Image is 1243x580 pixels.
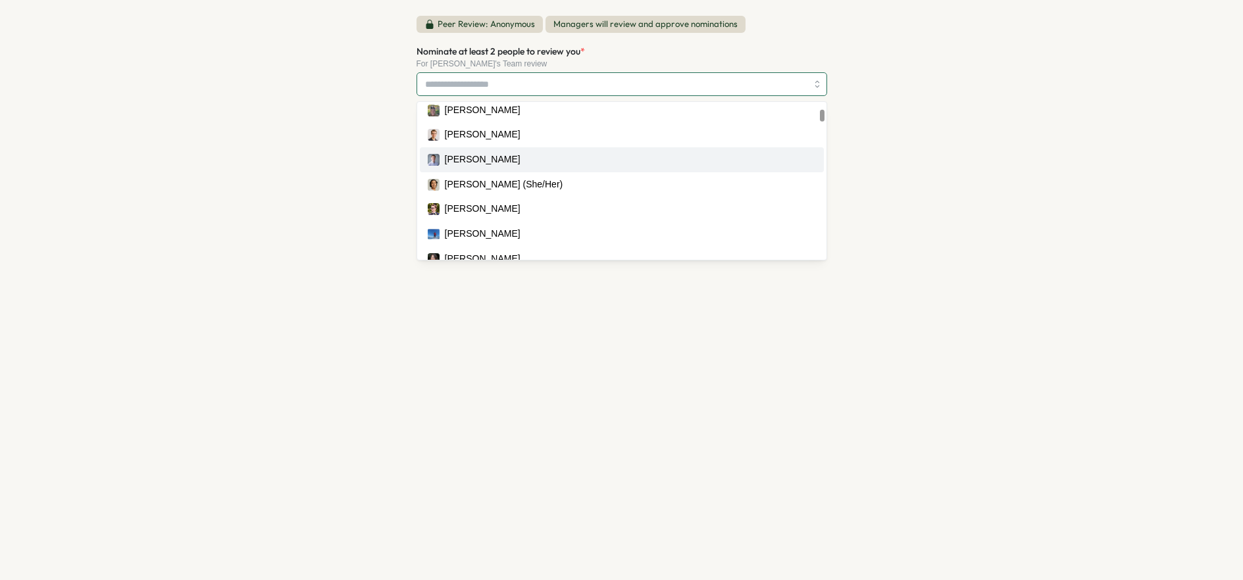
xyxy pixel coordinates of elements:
div: [PERSON_NAME] [445,227,520,241]
div: [PERSON_NAME] [445,153,520,167]
img: Jerome Pereira [428,154,440,166]
div: [PERSON_NAME] [445,202,520,216]
div: For [PERSON_NAME]'s Team review [417,59,827,68]
span: Nominate at least 2 people to review you [417,45,580,57]
div: [PERSON_NAME] (She/Her) [445,178,563,192]
img: RJ Fenton [428,203,440,215]
img: David Bishop [428,129,440,141]
div: [PERSON_NAME] [445,103,520,118]
span: Managers will review and approve nominations [545,16,746,33]
div: [PERSON_NAME] [445,128,520,142]
img: Hamsini Gopalakrishna (She/Her) [428,179,440,191]
img: melissa kreger [428,253,440,265]
img: Tom Butler [428,105,440,116]
div: [PERSON_NAME] [445,252,520,266]
img: Joseph Fonseca [428,228,440,240]
p: Peer Review: Anonymous [438,18,535,30]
